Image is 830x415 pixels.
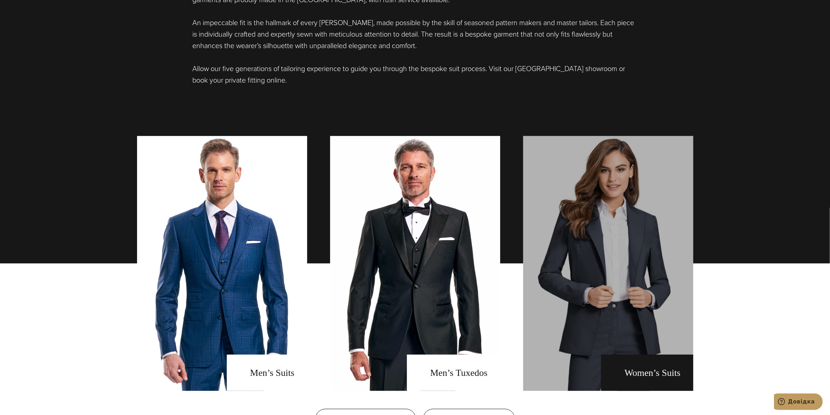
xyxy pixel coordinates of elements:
p: Allow our five generations of tailoring experience to guide you through the bespoke suit process.... [193,63,638,86]
a: men's suits [137,136,307,391]
p: An impeccable fit is the hallmark of every [PERSON_NAME], made possible by the skill of seasoned ... [193,17,638,51]
a: men's tuxedos [330,136,500,391]
a: Women's Suits [523,136,693,391]
iframe: Відкрити віджет, в якому ви зможете звернутися до одного з наших агентів [774,393,823,411]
